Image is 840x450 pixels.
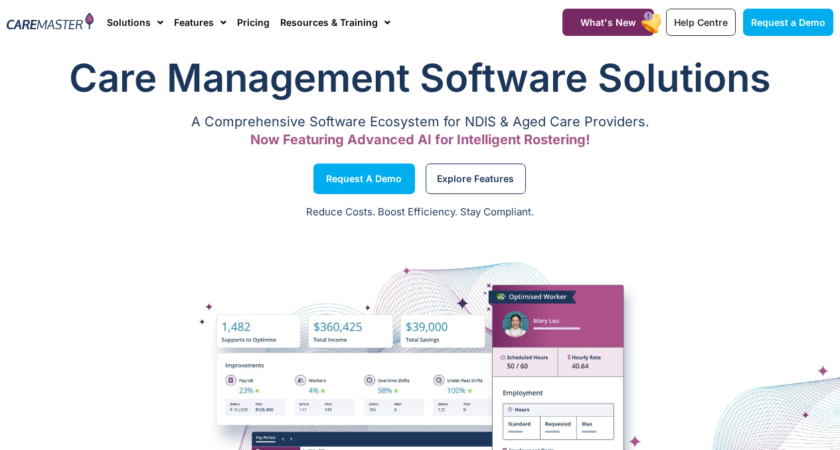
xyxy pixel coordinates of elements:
[8,205,832,220] p: Reduce Costs. Boost Efficiency. Stay Compliant.
[326,175,402,182] span: Request a Demo
[562,9,654,36] a: What's New
[426,164,526,194] a: Explore Features
[437,175,514,182] span: Explore Features
[580,17,636,28] span: What's New
[7,118,833,126] p: A Comprehensive Software Ecosystem for NDIS & Aged Care Providers.
[7,13,94,32] img: CareMaster Logo
[743,9,833,36] a: Request a Demo
[250,132,590,148] span: Now Featuring Advanced AI for Intelligent Rostering!
[751,17,825,28] span: Request a Demo
[674,17,728,28] span: Help Centre
[313,164,415,194] a: Request a Demo
[7,51,833,104] h1: Care Management Software Solutions
[666,9,736,36] a: Help Centre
